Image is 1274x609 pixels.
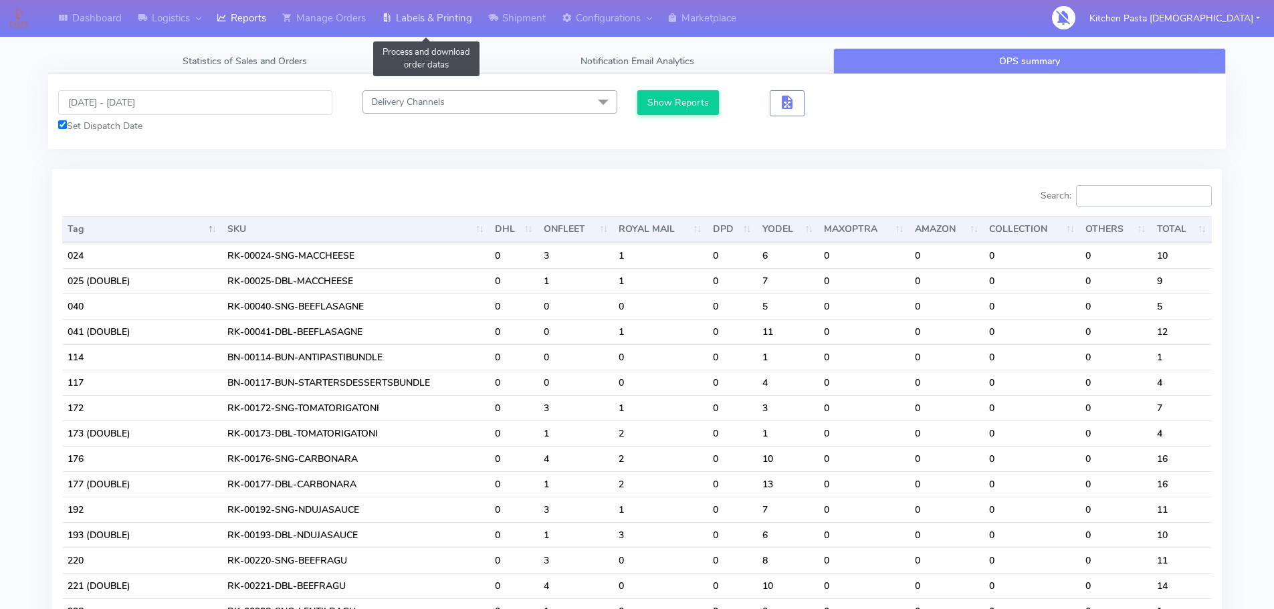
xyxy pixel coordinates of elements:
[819,547,909,573] td: 0
[490,573,538,598] td: 0
[1080,446,1151,471] td: 0
[538,395,614,420] td: 3
[984,547,1080,573] td: 0
[1080,370,1151,395] td: 0
[490,471,538,497] td: 0
[757,216,819,243] th: YODEL : activate to sort column ascending
[984,522,1080,547] td: 0
[757,243,819,268] td: 6
[910,395,984,420] td: 0
[222,268,490,293] td: RK-00025-DBL-MACCHEESE
[490,420,538,446] td: 0
[1080,471,1151,497] td: 0
[1152,216,1212,243] th: TOTAL : activate to sort column ascending
[222,446,490,471] td: RK-00176-SNG-CARBONARA
[708,243,757,268] td: 0
[1152,497,1212,522] td: 11
[538,446,614,471] td: 4
[910,319,984,344] td: 0
[708,268,757,293] td: 0
[62,471,222,497] td: 177 (DOUBLE)
[613,370,707,395] td: 0
[910,471,984,497] td: 0
[757,319,819,344] td: 11
[637,90,720,115] button: Show Reports
[1152,370,1212,395] td: 4
[757,547,819,573] td: 8
[222,471,490,497] td: RK-00177-DBL-CARBONARA
[819,471,909,497] td: 0
[613,243,707,268] td: 1
[1152,268,1212,293] td: 9
[62,395,222,420] td: 172
[538,216,614,243] th: ONFLEET : activate to sort column ascending
[538,293,614,319] td: 0
[910,216,984,243] th: AMAZON : activate to sort column ascending
[222,243,490,268] td: RK-00024-SNG-MACCHEESE
[613,573,707,598] td: 0
[490,216,538,243] th: DHL : activate to sort column ascending
[62,547,222,573] td: 220
[984,497,1080,522] td: 0
[1152,243,1212,268] td: 10
[910,446,984,471] td: 0
[1152,522,1212,547] td: 10
[222,370,490,395] td: BN-00117-BUN-STARTERSDESSERTSBUNDLE
[613,547,707,573] td: 0
[757,293,819,319] td: 5
[490,344,538,370] td: 0
[819,420,909,446] td: 0
[538,344,614,370] td: 0
[613,471,707,497] td: 2
[1080,573,1151,598] td: 0
[910,573,984,598] td: 0
[1080,344,1151,370] td: 0
[613,216,707,243] th: ROYAL MAIL : activate to sort column ascending
[757,370,819,395] td: 4
[708,497,757,522] td: 0
[757,344,819,370] td: 1
[1080,216,1151,243] th: OTHERS : activate to sort column ascending
[819,344,909,370] td: 0
[757,497,819,522] td: 7
[62,216,222,243] th: Tag: activate to sort column descending
[1080,522,1151,547] td: 0
[819,573,909,598] td: 0
[538,547,614,573] td: 3
[757,573,819,598] td: 10
[538,370,614,395] td: 0
[183,55,307,68] span: Statistics of Sales and Orders
[613,522,707,547] td: 3
[984,395,1080,420] td: 0
[708,573,757,598] td: 0
[1080,395,1151,420] td: 0
[62,268,222,293] td: 025 (DOUBLE)
[62,243,222,268] td: 024
[757,446,819,471] td: 10
[708,344,757,370] td: 0
[819,522,909,547] td: 0
[984,420,1080,446] td: 0
[62,319,222,344] td: 041 (DOUBLE)
[613,446,707,471] td: 2
[1080,243,1151,268] td: 0
[984,471,1080,497] td: 0
[819,293,909,319] td: 0
[62,370,222,395] td: 117
[708,370,757,395] td: 0
[490,243,538,268] td: 0
[538,319,614,344] td: 0
[490,547,538,573] td: 0
[58,119,332,133] div: Set Dispatch Date
[910,497,984,522] td: 0
[757,471,819,497] td: 13
[222,344,490,370] td: BN-00114-BUN-ANTIPASTIBUNDLE
[708,293,757,319] td: 0
[1076,185,1212,207] input: Search:
[984,216,1080,243] th: COLLECTION : activate to sort column ascending
[757,395,819,420] td: 3
[580,55,694,68] span: Notification Email Analytics
[490,293,538,319] td: 0
[1080,319,1151,344] td: 0
[819,319,909,344] td: 0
